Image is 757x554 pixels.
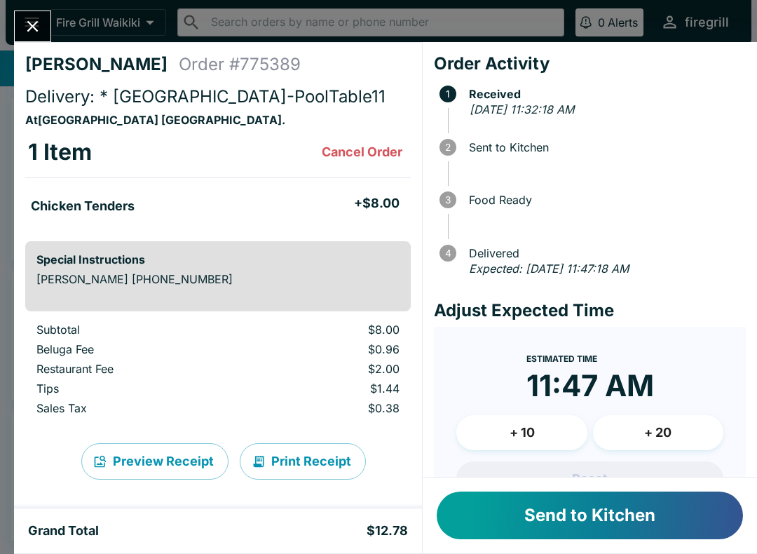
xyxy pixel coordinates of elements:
em: Expected: [DATE] 11:47:18 AM [469,262,629,276]
p: $0.96 [264,342,400,356]
span: Food Ready [462,194,746,206]
strong: At [GEOGRAPHIC_DATA] [GEOGRAPHIC_DATA] . [25,113,285,127]
h4: [PERSON_NAME] [25,54,179,75]
p: $1.44 [264,381,400,396]
h4: Order Activity [434,53,746,74]
h5: Grand Total [28,522,99,539]
time: 11:47 AM [526,367,654,404]
p: $8.00 [264,323,400,337]
p: Beluga Fee [36,342,242,356]
span: Delivery: * [GEOGRAPHIC_DATA]-PoolTable11 [25,86,386,107]
span: Estimated Time [526,353,597,364]
h3: 1 Item [28,138,92,166]
em: [DATE] 11:32:18 AM [470,102,574,116]
h5: $12.78 [367,522,408,539]
p: Subtotal [36,323,242,337]
button: + 10 [456,415,587,450]
h4: Order # 775389 [179,54,301,75]
button: Send to Kitchen [437,492,743,539]
span: Delivered [462,247,746,259]
h5: Chicken Tenders [31,198,135,215]
button: Close [15,11,50,41]
text: 2 [445,142,451,153]
span: Received [462,88,746,100]
text: 3 [445,194,451,205]
p: $0.38 [264,401,400,415]
p: [PERSON_NAME] [PHONE_NUMBER] [36,272,400,286]
p: Restaurant Fee [36,362,242,376]
button: Preview Receipt [81,443,229,480]
button: Print Receipt [240,443,366,480]
h6: Special Instructions [36,252,400,266]
p: Sales Tax [36,401,242,415]
span: Sent to Kitchen [462,141,746,154]
button: + 20 [593,415,723,450]
table: orders table [25,323,411,421]
p: Tips [36,381,242,396]
text: 1 [446,88,450,100]
text: 4 [445,248,451,259]
p: $2.00 [264,362,400,376]
h5: + $8.00 [354,195,400,212]
button: Cancel Order [316,138,408,166]
table: orders table [25,127,411,230]
h4: Adjust Expected Time [434,300,746,321]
